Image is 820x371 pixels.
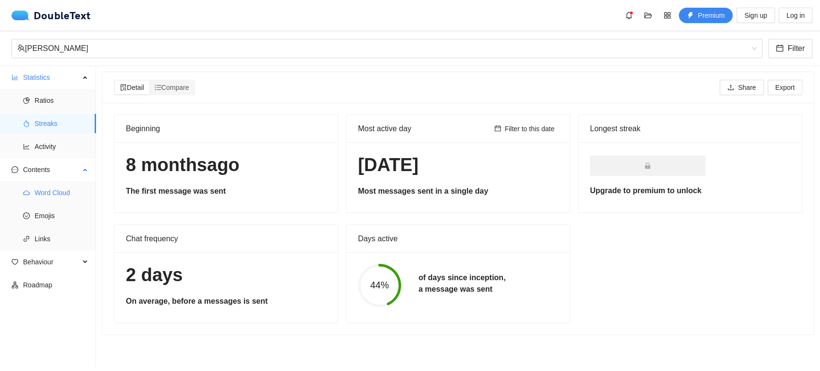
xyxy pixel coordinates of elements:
button: Sign up [736,8,774,23]
span: Premium [698,10,724,21]
span: ordered-list [155,84,161,91]
span: Streaks [35,114,88,133]
span: Share [738,82,756,93]
span: pie-chart [23,97,30,104]
h1: [DATE] [358,154,558,176]
h5: On average, before a messages is sent [126,296,326,307]
span: smile [23,212,30,219]
span: folder-open [641,12,655,19]
span: heart [12,259,18,265]
h5: of days since inception, a message was sent [418,272,505,295]
span: Filter [787,42,805,54]
span: team [17,44,25,52]
span: bar-chart [12,74,18,81]
span: fire [23,120,30,127]
span: 44% [358,281,401,290]
button: calendarFilter to this date [490,123,559,135]
span: apartment [12,282,18,288]
span: Contents [23,160,80,179]
span: Links [35,229,88,248]
div: [PERSON_NAME] [17,39,748,58]
button: folder-open [640,8,656,23]
div: DoubleText [12,11,91,20]
span: Statistics [23,68,80,87]
span: Prathmesh Kurhade [17,39,757,58]
button: thunderboltPremium [679,8,733,23]
div: Chat frequency [126,225,326,252]
span: Ratios [35,91,88,110]
h5: Upgrade to premium to unlock [590,185,790,197]
span: Roadmap [23,275,88,295]
div: Days active [358,225,558,252]
span: Sign up [744,10,767,21]
span: Word Cloud [35,183,88,202]
span: thunderbolt [687,12,694,20]
span: cloud [23,189,30,196]
button: calendarFilter [768,39,812,58]
button: bell [621,8,636,23]
span: message [12,166,18,173]
span: lock [644,162,651,169]
span: bell [622,12,636,19]
span: file-search [120,84,127,91]
h5: The first message was sent [126,185,326,197]
span: Emojis [35,206,88,225]
span: Filter to this date [505,124,555,134]
span: calendar [776,44,783,53]
div: Most active day [358,115,490,142]
span: Behaviour [23,252,80,272]
span: Detail [120,84,144,91]
div: Longest streak [590,123,790,135]
h1: 2 days [126,264,326,286]
span: Export [775,82,795,93]
span: appstore [660,12,674,19]
span: upload [727,84,734,92]
button: Log in [779,8,812,23]
span: Compare [155,84,189,91]
span: calendar [494,125,501,133]
span: Activity [35,137,88,156]
img: logo [12,11,34,20]
button: Export [768,80,802,95]
button: appstore [660,8,675,23]
h1: 8 months ago [126,154,326,176]
a: logoDoubleText [12,11,91,20]
span: link [23,235,30,242]
h5: Most messages sent in a single day [358,185,558,197]
span: Log in [786,10,805,21]
button: uploadShare [720,80,763,95]
span: line-chart [23,143,30,150]
div: Beginning [126,115,326,142]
